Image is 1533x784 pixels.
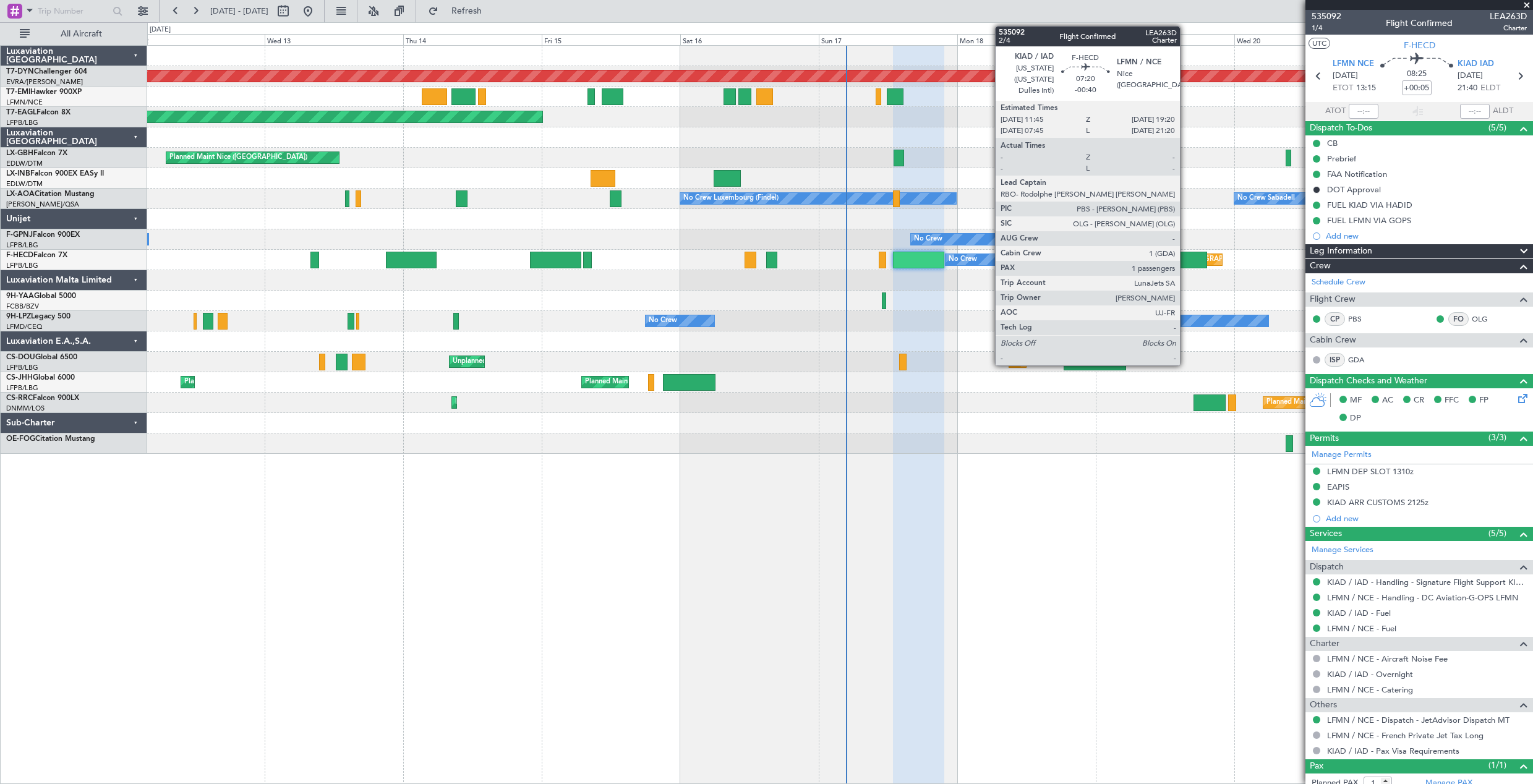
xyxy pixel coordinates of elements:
button: Refresh [422,1,497,21]
span: 08:25 [1407,68,1427,80]
span: LX-INB [6,170,30,177]
a: T7-EAGLFalcon 8X [6,109,70,116]
span: LX-GBH [6,150,33,157]
a: CS-DOUGlobal 6500 [6,354,77,361]
span: Flight Crew [1310,292,1356,307]
div: Planned Maint [GEOGRAPHIC_DATA] ([GEOGRAPHIC_DATA]) [184,373,379,391]
div: No Crew Luxembourg (Findel) [683,189,779,208]
span: F-GPNJ [6,231,33,239]
a: 9H-YAAGlobal 5000 [6,292,76,300]
a: CS-RRCFalcon 900LX [6,394,79,402]
a: KIAD / IAD - Overnight [1327,669,1413,680]
span: FFC [1445,394,1459,407]
div: Wed 13 [265,34,403,45]
span: DP [1350,412,1361,425]
span: CS-DOU [6,354,35,361]
div: [DATE] [150,25,171,35]
a: EVRA/[PERSON_NAME] [6,77,83,87]
input: --:-- [1349,104,1378,119]
div: KIAD ARR CUSTOMS 2125z [1327,497,1428,508]
span: CR [1414,394,1424,407]
span: 13:15 [1356,82,1376,95]
span: Cabin Crew [1310,333,1356,347]
span: Crew [1310,259,1331,273]
a: LFPB/LBG [6,241,38,250]
span: ALDT [1493,105,1513,117]
span: Dispatch To-Dos [1310,121,1372,135]
span: 9H-YAA [6,292,34,300]
span: (1/1) [1488,759,1506,772]
span: ETOT [1333,82,1353,95]
button: All Aircraft [14,24,134,44]
a: LX-GBHFalcon 7X [6,150,67,157]
div: Sat 16 [680,34,819,45]
a: DNMM/LOS [6,404,45,413]
div: ISP [1325,353,1345,367]
a: F-HECDFalcon 7X [6,252,67,259]
a: T7-DYNChallenger 604 [6,68,87,75]
span: (5/5) [1488,121,1506,134]
a: LFPB/LBG [6,383,38,393]
a: T7-EMIHawker 900XP [6,88,82,96]
span: F-HECD [6,252,33,259]
span: 9H-LPZ [6,313,31,320]
span: FP [1479,394,1488,407]
a: LFMN / NCE - Aircraft Noise Fee [1327,654,1448,664]
div: Wed 20 [1234,34,1373,45]
span: Leg Information [1310,244,1372,258]
div: FUEL KIAD VIA HADID [1327,200,1412,210]
a: LFPB/LBG [6,363,38,372]
div: Planned Maint Nice ([GEOGRAPHIC_DATA]) [169,148,307,167]
span: F-HECD [1404,39,1435,52]
div: Tue 12 [126,34,265,45]
div: Prebrief [1327,153,1356,164]
a: Manage Services [1312,544,1373,556]
span: AC [1382,394,1393,407]
span: [DATE] [1458,70,1483,82]
div: Flight Confirmed [1386,17,1453,30]
a: KIAD / IAD - Pax Visa Requirements [1327,746,1459,756]
a: PBS [1348,313,1376,325]
a: LFMN/NCE [6,98,43,107]
a: KIAD / IAD - Handling - Signature Flight Support KIAD / IAD [1327,577,1527,587]
a: OLG [1472,313,1500,325]
a: EDLW/DTM [6,159,43,168]
a: LFPB/LBG [6,118,38,127]
span: Charter [1310,637,1339,651]
a: F-GPNJFalcon 900EX [6,231,80,239]
span: LFMN NCE [1333,58,1374,70]
a: GDA [1348,354,1376,365]
a: Schedule Crew [1312,276,1365,289]
span: ELDT [1480,82,1500,95]
span: 21:40 [1458,82,1477,95]
span: 535092 [1312,10,1341,23]
div: Thu 14 [403,34,542,45]
div: Planned Maint Lagos ([PERSON_NAME]) [455,393,583,412]
a: EDLW/DTM [6,179,43,189]
a: LFPB/LBG [6,261,38,270]
div: CP [1325,312,1345,326]
span: LEA263D [1490,10,1527,23]
span: 1/4 [1312,23,1341,33]
div: No Crew Sabadell [1237,189,1295,208]
span: Charter [1490,23,1527,33]
div: Planned Maint [GEOGRAPHIC_DATA] ([GEOGRAPHIC_DATA]) [1012,352,1207,371]
span: OE-FOG [6,435,35,443]
span: CS-JHH [6,374,33,381]
a: LFMN / NCE - Catering [1327,684,1413,695]
div: No Crew [1064,312,1093,330]
a: 9H-LPZLegacy 500 [6,313,70,320]
span: Services [1310,527,1342,541]
span: [DATE] - [DATE] [210,6,268,17]
div: CB [1327,138,1338,148]
div: EAPIS [1327,482,1349,492]
span: T7-EAGL [6,109,36,116]
span: CS-RRC [6,394,33,402]
a: LX-INBFalcon 900EX EASy II [6,170,104,177]
div: DOT Approval [1327,184,1381,195]
span: (5/5) [1488,527,1506,540]
span: LX-AOA [6,190,35,198]
div: Add new [1326,513,1527,524]
a: FCBB/BZV [6,302,39,311]
div: Planned Maint [GEOGRAPHIC_DATA] ([GEOGRAPHIC_DATA]) [585,373,780,391]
